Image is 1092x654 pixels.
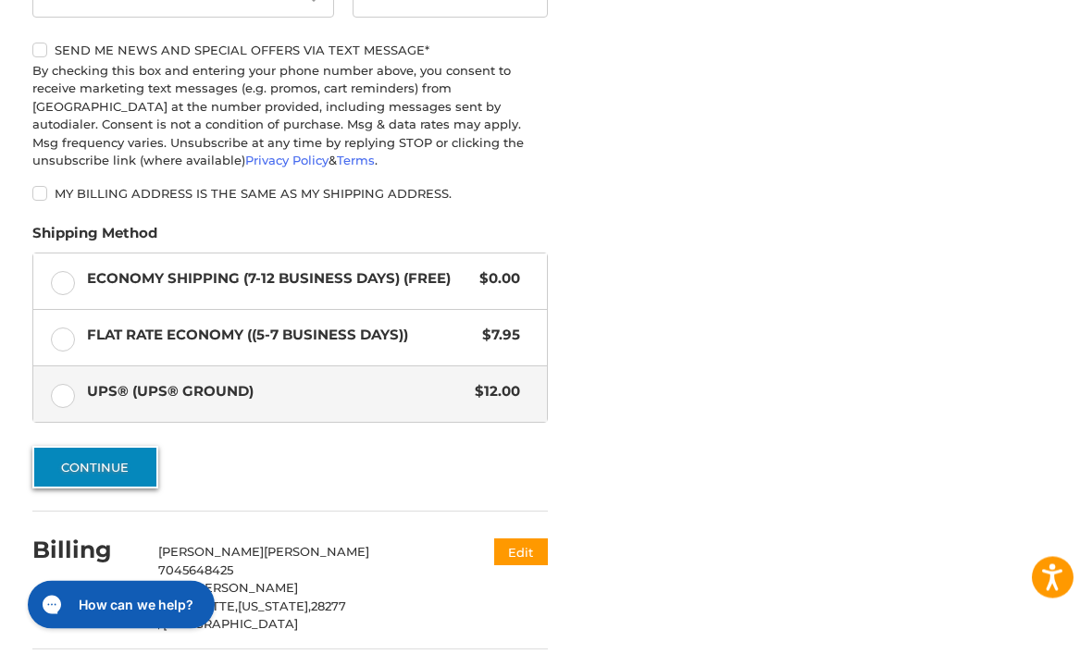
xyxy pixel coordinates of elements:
span: [PERSON_NAME] [158,545,264,560]
button: Edit [494,539,548,566]
span: [PERSON_NAME] [264,545,369,560]
a: Terms [337,154,375,168]
span: 7045648425 [158,563,233,578]
iframe: Gorgias live chat messenger [19,574,220,635]
span: $0.00 [470,269,520,290]
a: Privacy Policy [245,154,329,168]
h2: Billing [32,537,141,565]
span: $12.00 [465,382,520,403]
span: [GEOGRAPHIC_DATA] [163,617,298,632]
span: Flat Rate Economy ((5-7 Business Days)) [87,326,473,347]
span: UPS® (UPS® Ground) [87,382,465,403]
button: Continue [32,447,158,489]
div: By checking this box and entering your phone number above, you consent to receive marketing text ... [32,63,549,171]
span: 9204 [PERSON_NAME] [158,581,298,596]
label: My billing address is the same as my shipping address. [32,187,549,202]
span: Economy Shipping (7-12 Business Days) (Free) [87,269,470,290]
span: $7.95 [473,326,520,347]
span: [US_STATE], [238,599,311,614]
legend: Shipping Method [32,224,157,253]
label: Send me news and special offers via text message* [32,43,549,58]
